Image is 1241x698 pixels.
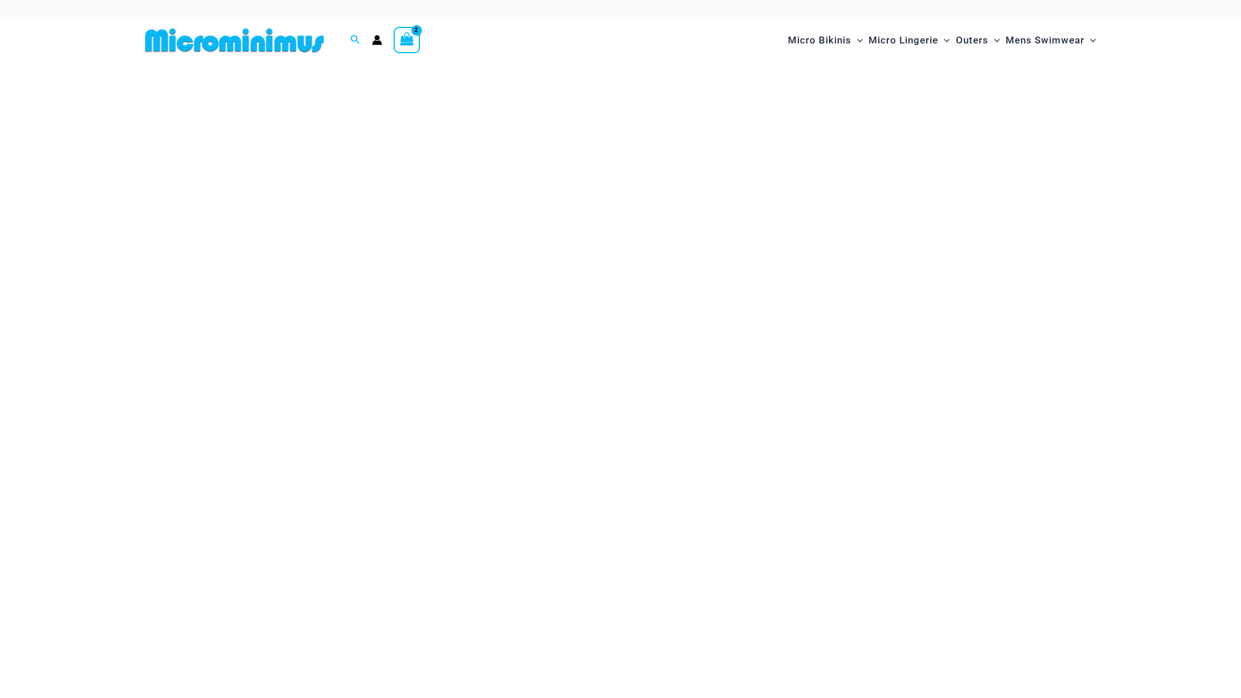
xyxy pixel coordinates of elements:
[350,33,361,47] a: Search icon link
[372,35,382,45] a: Account icon link
[785,23,866,58] a: Micro BikinisMenu ToggleMenu Toggle
[783,21,1100,59] nav: Site Navigation
[953,23,1003,58] a: OutersMenu ToggleMenu Toggle
[938,26,950,55] span: Menu Toggle
[788,26,851,55] span: Micro Bikinis
[141,27,329,53] img: MM SHOP LOGO FLAT
[868,26,938,55] span: Micro Lingerie
[1006,26,1084,55] span: Mens Swimwear
[956,26,988,55] span: Outers
[1003,23,1099,58] a: Mens SwimwearMenu ToggleMenu Toggle
[1084,26,1096,55] span: Menu Toggle
[988,26,1000,55] span: Menu Toggle
[851,26,863,55] span: Menu Toggle
[866,23,952,58] a: Micro LingerieMenu ToggleMenu Toggle
[394,27,420,53] a: View Shopping Cart, 2 items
